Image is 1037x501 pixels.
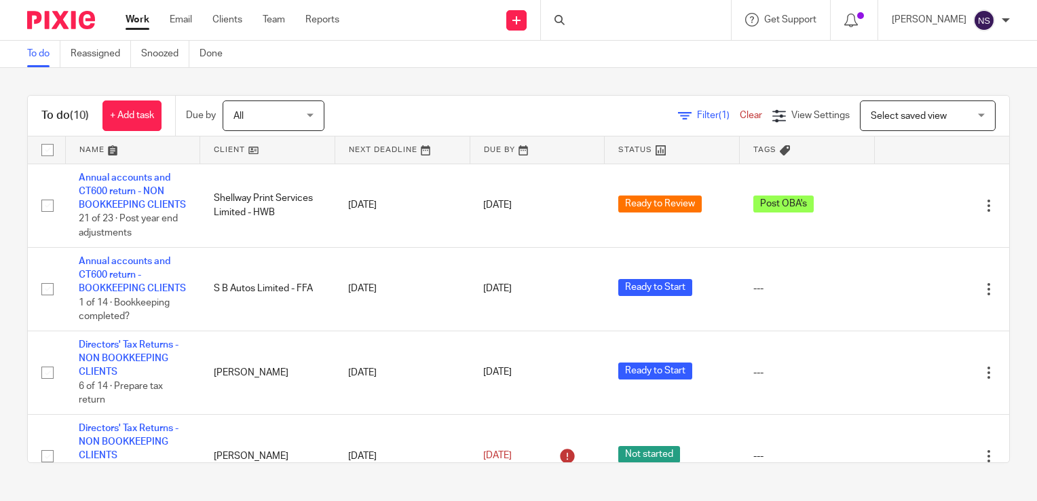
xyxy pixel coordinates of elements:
[335,331,470,414] td: [DATE]
[791,111,850,120] span: View Settings
[27,41,60,67] a: To do
[233,111,244,121] span: All
[871,111,947,121] span: Select saved view
[79,382,163,405] span: 6 of 14 · Prepare tax return
[79,215,178,238] span: 21 of 23 · Post year end adjustments
[200,414,335,498] td: [PERSON_NAME]
[79,257,186,294] a: Annual accounts and CT600 return - BOOKKEEPING CLIENTS
[126,13,149,26] a: Work
[892,13,966,26] p: [PERSON_NAME]
[102,100,162,131] a: + Add task
[212,13,242,26] a: Clients
[79,340,178,377] a: Directors' Tax Returns - NON BOOKKEEPING CLIENTS
[200,331,335,414] td: [PERSON_NAME]
[483,368,512,377] span: [DATE]
[27,11,95,29] img: Pixie
[71,41,131,67] a: Reassigned
[697,111,740,120] span: Filter
[753,449,861,463] div: ---
[41,109,89,123] h1: To do
[170,13,192,26] a: Email
[200,41,233,67] a: Done
[618,363,692,379] span: Ready to Start
[79,173,186,210] a: Annual accounts and CT600 return - NON BOOKKEEPING CLIENTS
[618,279,692,296] span: Ready to Start
[79,298,170,322] span: 1 of 14 · Bookkeeping completed?
[618,446,680,463] span: Not started
[200,164,335,247] td: Shellway Print Services Limited - HWB
[335,164,470,247] td: [DATE]
[483,200,512,210] span: [DATE]
[753,366,861,379] div: ---
[753,196,814,212] span: Post OBA's
[719,111,730,120] span: (1)
[141,41,189,67] a: Snoozed
[740,111,762,120] a: Clear
[973,10,995,31] img: svg%3E
[764,15,816,24] span: Get Support
[70,110,89,121] span: (10)
[186,109,216,122] p: Due by
[305,13,339,26] a: Reports
[618,196,702,212] span: Ready to Review
[483,451,512,461] span: [DATE]
[200,247,335,331] td: S B Autos Limited - FFA
[483,284,512,294] span: [DATE]
[753,282,861,295] div: ---
[263,13,285,26] a: Team
[335,414,470,498] td: [DATE]
[335,247,470,331] td: [DATE]
[753,146,776,153] span: Tags
[79,424,178,461] a: Directors' Tax Returns - NON BOOKKEEPING CLIENTS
